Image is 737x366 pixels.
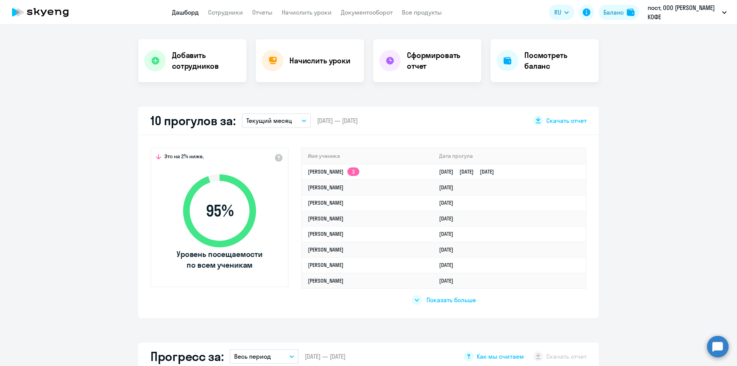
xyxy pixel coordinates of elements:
a: [DATE] [439,277,459,284]
span: Это на 2% ниже, [164,153,204,162]
p: Текущий месяц [246,116,292,125]
a: Все продукты [402,8,442,16]
a: [DATE] [439,246,459,253]
span: Скачать отчет [546,116,587,125]
th: Имя ученика [302,148,433,164]
span: Как мы считаем [477,352,524,361]
a: [DATE] [439,262,459,268]
button: Балансbalance [599,5,639,20]
div: Баланс [603,8,624,17]
a: [PERSON_NAME]3 [308,168,359,175]
h4: Сформировать отчет [407,50,475,71]
a: [DATE][DATE][DATE] [439,168,500,175]
a: Отчеты [252,8,273,16]
p: пост, ООО [PERSON_NAME] КОФЕ [648,3,719,22]
a: [PERSON_NAME] [308,199,344,206]
img: balance [627,8,635,16]
a: [DATE] [439,215,459,222]
span: Уровень посещаемости по всем ученикам [175,249,264,270]
a: [PERSON_NAME] [308,184,344,191]
button: Текущий месяц [242,113,311,128]
a: [PERSON_NAME] [308,215,344,222]
a: [DATE] [439,199,459,206]
th: Дата прогула [433,148,586,164]
a: [PERSON_NAME] [308,262,344,268]
a: [PERSON_NAME] [308,277,344,284]
span: [DATE] — [DATE] [305,352,345,361]
a: Дашборд [172,8,199,16]
h2: 10 прогулов за: [150,113,236,128]
app-skyeng-badge: 3 [347,167,359,176]
a: [PERSON_NAME] [308,230,344,237]
a: [DATE] [439,230,459,237]
a: Документооборот [341,8,393,16]
h4: Добавить сотрудников [172,50,240,71]
a: [DATE] [439,184,459,191]
h2: Прогресс за: [150,349,223,364]
button: RU [549,5,574,20]
a: [PERSON_NAME] [308,246,344,253]
span: RU [554,8,561,17]
span: [DATE] — [DATE] [317,116,358,125]
p: Весь период [234,352,271,361]
span: 95 % [175,202,264,220]
a: Начислить уроки [282,8,332,16]
h4: Посмотреть баланс [524,50,593,71]
button: пост, ООО [PERSON_NAME] КОФЕ [644,3,730,22]
span: Показать больше [426,296,476,304]
h4: Начислить уроки [289,55,350,66]
button: Весь период [230,349,299,364]
a: Сотрудники [208,8,243,16]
